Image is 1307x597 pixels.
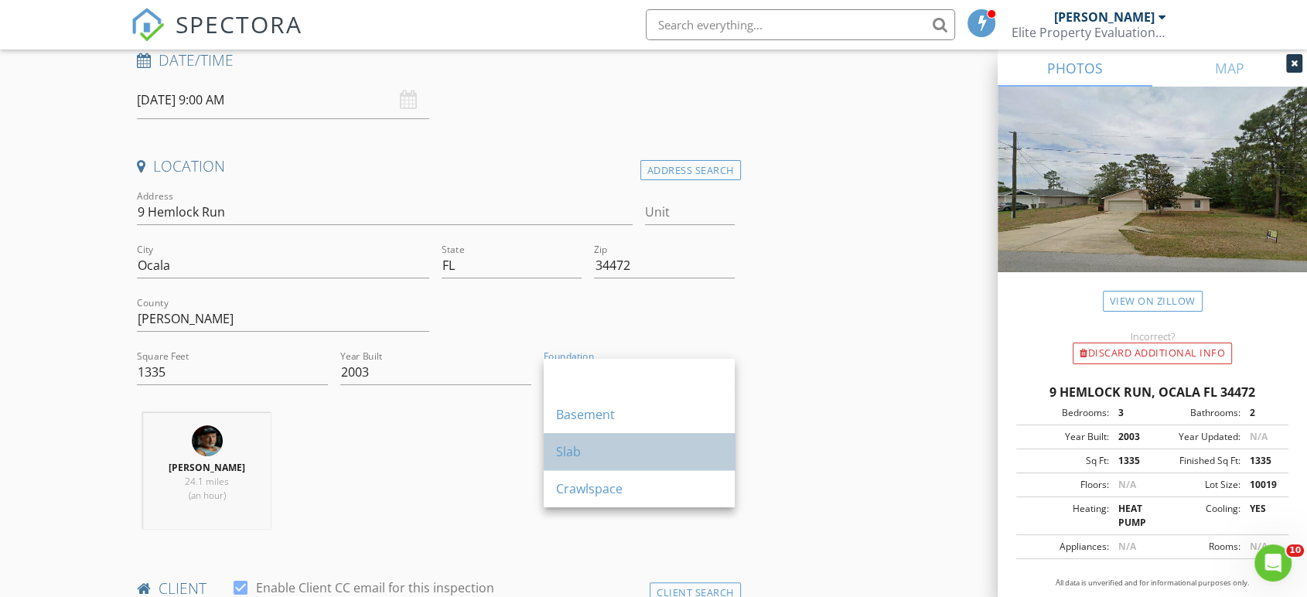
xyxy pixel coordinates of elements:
[1108,430,1152,444] div: 2003
[998,49,1152,87] a: PHOTOS
[1073,343,1232,364] div: Discard Additional info
[1103,291,1203,312] a: View on Zillow
[556,442,722,461] div: Slab
[1021,540,1108,554] div: Appliances:
[1152,454,1240,468] div: Finished Sq Ft:
[1152,406,1240,420] div: Bathrooms:
[137,50,735,70] h4: Date/Time
[1152,478,1240,492] div: Lot Size:
[1240,478,1284,492] div: 10019
[1152,502,1240,530] div: Cooling:
[1012,25,1166,40] div: Elite Property Evaluations LLC
[1108,406,1152,420] div: 3
[256,580,494,595] label: Enable Client CC email for this inspection
[1016,383,1288,401] div: 9 Hemlock Run, Ocala FL 34472
[646,9,955,40] input: Search everything...
[189,489,226,502] span: (an hour)
[192,425,223,456] img: blurred.jpg
[1016,578,1288,588] p: All data is unverified and for informational purposes only.
[998,87,1307,309] img: streetview
[169,461,245,474] strong: [PERSON_NAME]
[1108,454,1152,468] div: 1335
[1249,430,1267,443] span: N/A
[176,8,302,40] span: SPECTORA
[1021,454,1108,468] div: Sq Ft:
[185,475,229,488] span: 24.1 miles
[1118,478,1135,491] span: N/A
[1118,540,1135,553] span: N/A
[1021,502,1108,530] div: Heating:
[1240,406,1284,420] div: 2
[137,156,735,176] h4: Location
[640,160,741,181] div: Address Search
[1152,540,1240,554] div: Rooms:
[131,8,165,42] img: The Best Home Inspection Software - Spectora
[1021,430,1108,444] div: Year Built:
[1240,454,1284,468] div: 1335
[556,405,722,424] div: Basement
[998,330,1307,343] div: Incorrect?
[556,479,722,498] div: Crawlspace
[1021,406,1108,420] div: Bedrooms:
[1254,544,1292,582] iframe: Intercom live chat
[1152,49,1307,87] a: MAP
[137,81,429,119] input: Select date
[1286,544,1304,557] span: 10
[131,21,302,53] a: SPECTORA
[1021,478,1108,492] div: Floors:
[1249,540,1267,553] span: N/A
[1108,502,1152,530] div: HEAT PUMP
[1240,502,1284,530] div: YES
[1152,430,1240,444] div: Year Updated:
[1054,9,1155,25] div: [PERSON_NAME]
